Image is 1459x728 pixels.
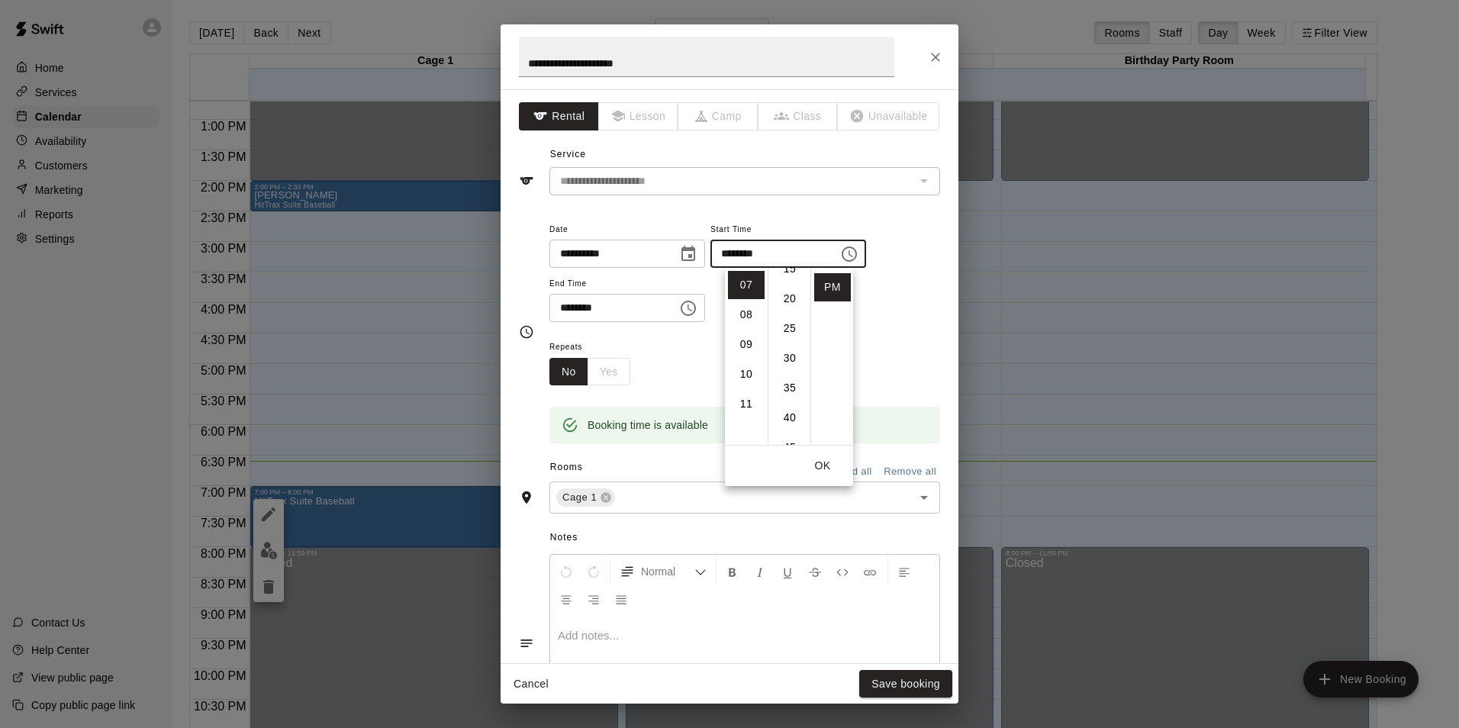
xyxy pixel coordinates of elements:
li: 7 hours [728,271,765,299]
span: The type of an existing booking cannot be changed [599,102,679,130]
button: Open [913,487,935,508]
span: The type of an existing booking cannot be changed [838,102,940,130]
span: The type of an existing booking cannot be changed [678,102,758,130]
button: Remove all [880,460,940,484]
button: Format Strikethrough [802,558,828,585]
span: Start Time [710,220,866,240]
div: Cage 1 [556,488,615,507]
div: outlined button group [549,358,630,386]
li: 30 minutes [771,344,808,372]
ul: Select meridiem [810,268,853,445]
button: Save booking [859,670,952,698]
button: Redo [581,558,607,585]
button: No [549,358,588,386]
li: 40 minutes [771,404,808,432]
li: 20 minutes [771,285,808,313]
button: Choose date, selected date is Oct 10, 2025 [673,239,704,269]
button: Formatting Options [614,558,713,585]
button: Justify Align [608,585,634,613]
li: PM [814,273,851,301]
span: Repeats [549,337,643,358]
svg: Timing [519,324,534,340]
button: Choose time, selected time is 7:00 PM [834,239,865,269]
span: Notes [550,526,940,550]
div: The service of an existing booking cannot be changed [549,167,940,195]
ul: Select hours [725,268,768,445]
button: Format Underline [775,558,800,585]
li: 45 minutes [771,433,808,462]
button: Cancel [507,670,556,698]
svg: Service [519,173,534,188]
span: Cage 1 [556,490,603,505]
span: The type of an existing booking cannot be changed [758,102,839,130]
button: Undo [553,558,579,585]
li: 8 hours [728,301,765,329]
ul: Select minutes [768,268,810,445]
li: 25 minutes [771,314,808,343]
button: Left Align [891,558,917,585]
button: Insert Link [857,558,883,585]
button: Rental [519,102,599,130]
li: 35 minutes [771,374,808,402]
button: Insert Code [829,558,855,585]
button: Close [922,43,949,71]
button: Format Bold [720,558,746,585]
button: Format Italics [747,558,773,585]
span: Rooms [550,462,583,472]
span: Date [549,220,705,240]
li: 11 hours [728,390,765,418]
button: OK [798,452,847,480]
span: End Time [549,274,705,295]
button: Add all [831,460,880,484]
svg: Notes [519,636,534,651]
li: 10 hours [728,360,765,388]
span: Normal [641,564,694,579]
li: 15 minutes [771,255,808,283]
button: Choose time, selected time is 8:00 PM [673,293,704,324]
li: 9 hours [728,330,765,359]
span: Service [550,149,586,159]
button: Center Align [553,585,579,613]
svg: Rooms [519,490,534,505]
button: Right Align [581,585,607,613]
div: Booking time is available [588,411,708,439]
